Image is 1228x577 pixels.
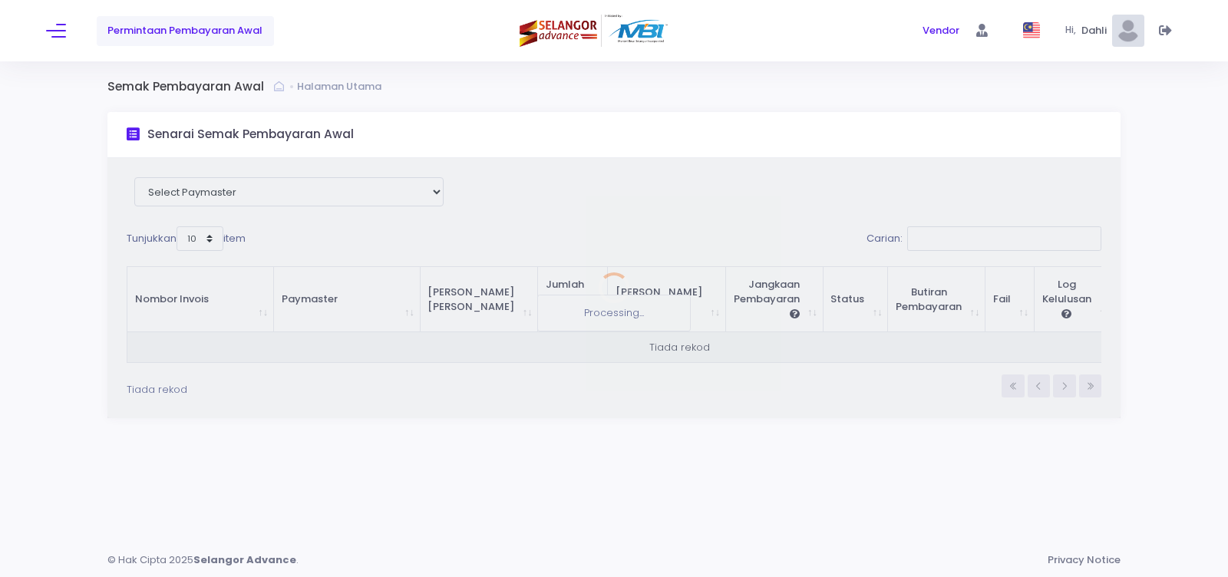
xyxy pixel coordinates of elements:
span: Hi, [1065,24,1081,38]
img: Logo [520,15,671,46]
span: Vendor [923,23,959,38]
a: Permintaan Pembayaran Awal [97,16,274,46]
img: Pic [1112,15,1144,47]
span: Dahli [1081,23,1112,38]
span: Permintaan Pembayaran Awal [107,23,262,38]
a: Halaman Utama [297,79,385,94]
h3: Senarai Semak Pembayaran Awal [147,127,354,142]
div: © Hak Cipta 2025 . [107,552,311,568]
h3: Semak Pembayaran Awal [107,80,274,94]
strong: Selangor Advance [193,552,296,568]
a: Privacy Notice [1048,552,1121,568]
